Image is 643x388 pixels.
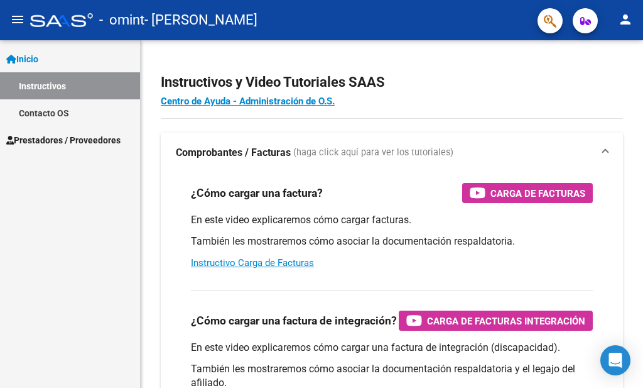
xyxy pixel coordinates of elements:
span: Prestadores / Proveedores [6,133,121,147]
span: (haga click aquí para ver los tutoriales) [293,146,453,160]
span: Carga de Facturas Integración [427,313,585,329]
span: Inicio [6,52,38,66]
a: Centro de Ayuda - Administración de O.S. [161,96,335,107]
span: Carga de Facturas [490,186,585,201]
mat-icon: person [618,12,633,27]
mat-icon: menu [10,12,25,27]
a: Instructivo Carga de Facturas [191,257,314,269]
p: En este video explicaremos cómo cargar facturas. [191,213,593,227]
button: Carga de Facturas [462,183,593,203]
p: En este video explicaremos cómo cargar una factura de integración (discapacidad). [191,341,593,355]
button: Carga de Facturas Integración [399,311,593,331]
strong: Comprobantes / Facturas [176,146,291,160]
span: - [PERSON_NAME] [144,6,257,34]
p: También les mostraremos cómo asociar la documentación respaldatoria. [191,235,593,248]
div: Open Intercom Messenger [600,345,630,375]
h2: Instructivos y Video Tutoriales SAAS [161,70,623,94]
span: - omint [99,6,144,34]
h3: ¿Cómo cargar una factura de integración? [191,312,397,330]
mat-expansion-panel-header: Comprobantes / Facturas (haga click aquí para ver los tutoriales) [161,133,623,173]
h3: ¿Cómo cargar una factura? [191,184,323,202]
